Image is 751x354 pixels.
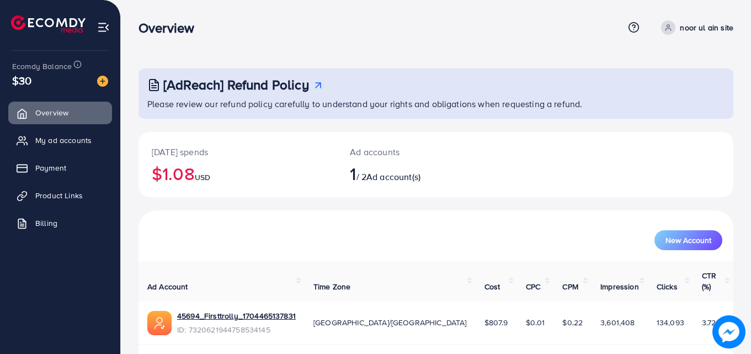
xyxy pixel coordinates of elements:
p: Ad accounts [350,145,472,158]
img: logo [11,15,86,33]
span: My ad accounts [35,135,92,146]
a: My ad accounts [8,129,112,151]
span: 1 [350,161,356,186]
p: [DATE] spends [152,145,323,158]
span: CPM [562,281,578,292]
span: Payment [35,162,66,173]
span: ID: 7320621944758534145 [177,324,296,335]
h3: [AdReach] Refund Policy [163,77,309,93]
h2: $1.08 [152,163,323,184]
a: Billing [8,212,112,234]
img: image [712,315,745,348]
span: $0.01 [526,317,545,328]
span: CPC [526,281,540,292]
h2: / 2 [350,163,472,184]
p: Please review our refund policy carefully to understand your rights and obligations when requesti... [147,97,727,110]
span: Ecomdy Balance [12,61,72,72]
span: 3.72 [702,317,716,328]
span: Billing [35,218,57,229]
p: noor ul ain site [680,21,733,34]
span: Clicks [657,281,678,292]
img: image [97,76,108,87]
span: Time Zone [313,281,350,292]
span: Product Links [35,190,83,201]
img: ic-ads-acc.e4c84228.svg [147,311,172,335]
span: New Account [665,236,711,244]
a: Payment [8,157,112,179]
a: noor ul ain site [657,20,733,35]
span: 3,601,408 [600,317,635,328]
a: Overview [8,102,112,124]
span: CTR (%) [702,270,716,292]
img: menu [97,21,110,34]
button: New Account [654,230,722,250]
span: Impression [600,281,639,292]
h3: Overview [139,20,203,36]
span: $30 [12,72,31,88]
span: $0.22 [562,317,583,328]
span: Cost [484,281,500,292]
span: USD [195,172,210,183]
span: $807.9 [484,317,508,328]
span: Ad account(s) [366,171,420,183]
span: Ad Account [147,281,188,292]
a: Product Links [8,184,112,207]
span: 134,093 [657,317,684,328]
span: Overview [35,107,68,118]
a: 45694_Firsttrolly_1704465137831 [177,310,296,321]
span: [GEOGRAPHIC_DATA]/[GEOGRAPHIC_DATA] [313,317,467,328]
